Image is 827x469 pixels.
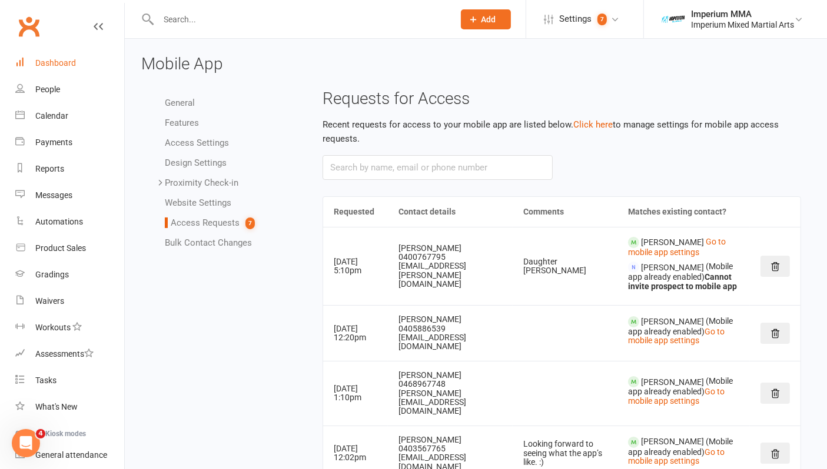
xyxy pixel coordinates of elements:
a: Reports [15,156,124,182]
a: Workouts [15,314,124,341]
img: thumb_image1639376871.png [662,8,685,31]
input: Search... [155,11,446,28]
div: [EMAIL_ADDRESS][DOMAIN_NAME] [398,333,501,351]
div: Product Sales [35,243,86,253]
a: Clubworx [14,12,44,41]
span: (Mobile app already enabled) [628,377,733,397]
span: Add [481,15,496,24]
div: Calendar [35,111,68,120]
div: Workouts [35,323,71,332]
input: Search by name, email or phone number [323,155,553,180]
div: [EMAIL_ADDRESS][PERSON_NAME][DOMAIN_NAME] [398,262,501,289]
th: Requested [323,197,388,227]
span: Settings [559,6,592,32]
a: Tasks [15,367,124,394]
div: 0403567765 [398,444,501,453]
strong: Cannot invite prospect to mobile app [628,272,737,290]
td: [PERSON_NAME] [388,227,512,305]
a: Design Settings [165,158,227,168]
span: (Mobile app already enabled) [628,316,733,336]
a: Access Requests [165,217,255,228]
span: [PERSON_NAME] [641,262,704,272]
span: [PERSON_NAME] [641,237,704,247]
div: Dashboard [35,58,76,68]
div: Imperium MMA [691,9,794,19]
a: Messages [15,182,124,209]
td: [DATE] 1:10pm [323,361,388,426]
h3: Requests for Access [323,90,801,108]
p: Recent requests for access to your mobile app are listed below. to manage settings for mobile app... [323,118,801,146]
div: 0405886539 [398,324,501,333]
button: Add [461,9,511,29]
a: Calendar [15,103,124,129]
div: People [35,85,60,94]
td: [PERSON_NAME] [388,305,512,361]
div: Gradings [35,270,69,279]
div: 0468967748 [398,380,501,388]
div: General attendance [35,450,107,460]
th: Matches existing contact? [617,197,750,227]
td: [PERSON_NAME] [388,361,512,426]
a: Dashboard [15,50,124,76]
div: 0400767795 [398,253,501,262]
div: What's New [35,402,78,411]
th: Comments [513,197,617,227]
h3: Mobile App [141,55,811,73]
div: Tasks [35,376,57,385]
a: What's New [15,394,124,420]
span: (Mobile app already enabled) [628,437,733,457]
a: Bulk Contact Changes [165,237,252,248]
div: Assessments [35,349,94,359]
span: 7 [597,14,607,25]
a: Proximity Check-in [165,177,238,188]
span: [PERSON_NAME] [641,437,704,446]
a: Automations [15,209,124,235]
a: Go to mobile app settings [628,327,725,345]
a: General [165,98,195,108]
a: Go to mobile app settings [628,237,726,257]
a: Access Settings [165,138,229,148]
a: Features [165,118,199,128]
button: Click here [573,118,613,132]
a: Gradings [15,262,124,288]
a: Product Sales [15,235,124,262]
a: Go to mobile app settings [628,447,725,465]
span: [PERSON_NAME] [641,317,704,326]
div: Messages [35,190,72,200]
a: Assessments [15,341,124,367]
th: Contact details [388,197,512,227]
div: [PERSON_NAME][EMAIL_ADDRESS][DOMAIN_NAME] [398,389,501,416]
a: Payments [15,129,124,156]
iframe: Intercom live chat [12,429,40,457]
a: General attendance kiosk mode [15,442,124,468]
a: Waivers [15,288,124,314]
span: (Mobile app already enabled) [628,262,733,282]
td: Daughter [PERSON_NAME] [513,227,617,305]
a: Go to mobile app settings [628,387,725,405]
a: People [15,76,124,103]
div: Imperium Mixed Martial Arts [691,19,794,30]
a: Website Settings [165,197,231,208]
span: [PERSON_NAME] [641,377,704,386]
div: Reports [35,164,64,173]
td: [DATE] 5:10pm [323,227,388,305]
div: Automations [35,217,83,226]
td: [DATE] 12:20pm [323,305,388,361]
div: Waivers [35,296,64,306]
span: 7 [245,217,255,229]
div: Payments [35,138,72,147]
span: 4 [36,429,45,438]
